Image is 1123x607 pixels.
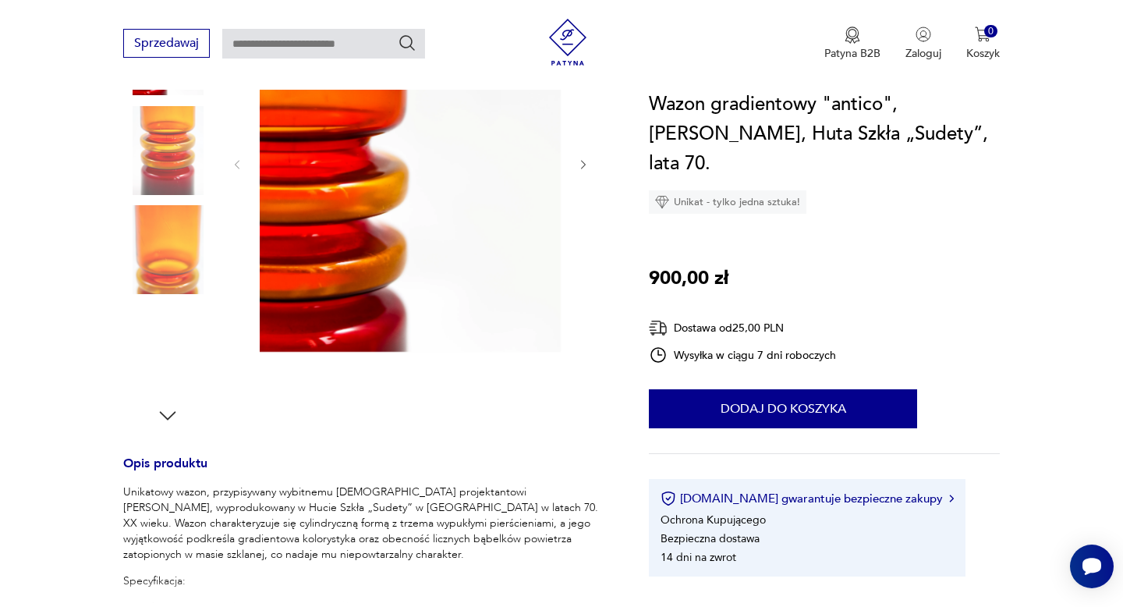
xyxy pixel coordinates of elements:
a: Ikona medaluPatyna B2B [824,27,880,61]
p: Unikatowy wazon, przypisywany wybitnemu [DEMOGRAPHIC_DATA] projektantowi [PERSON_NAME], wyproduko... [123,485,611,563]
img: Ikona dostawy [649,318,668,338]
div: 0 [984,25,997,38]
p: Zaloguj [905,46,941,61]
p: 900,00 zł [649,264,728,293]
img: Zdjęcie produktu Wazon gradientowy "antico", Zbigniew Hobrowy, Huta Szkła „Sudety”, lata 70. [123,205,212,294]
p: Koszyk [966,46,1000,61]
button: [DOMAIN_NAME] gwarantuje bezpieczne zakupy [661,491,953,506]
button: Zaloguj [905,27,941,61]
button: Dodaj do koszyka [649,389,917,428]
div: Unikat - tylko jedna sztuka! [649,190,806,214]
iframe: Smartsupp widget button [1070,545,1114,588]
img: Ikona koszyka [975,27,990,42]
img: Ikona medalu [845,27,860,44]
h3: Opis produktu [123,459,611,485]
img: Zdjęcie produktu Wazon gradientowy "antico", Zbigniew Hobrowy, Huta Szkła „Sudety”, lata 70. [123,305,212,394]
li: Ochrona Kupującego [661,513,766,527]
img: Ikonka użytkownika [916,27,931,42]
h1: Wazon gradientowy "antico", [PERSON_NAME], Huta Szkła „Sudety”, lata 70. [649,90,999,179]
img: Ikona diamentu [655,195,669,209]
img: Zdjęcie produktu Wazon gradientowy "antico", Zbigniew Hobrowy, Huta Szkła „Sudety”, lata 70. [123,106,212,195]
button: 0Koszyk [966,27,1000,61]
img: Ikona strzałki w prawo [949,495,954,502]
img: Patyna - sklep z meblami i dekoracjami vintage [544,19,591,66]
li: 14 dni na zwrot [661,550,736,565]
button: Sprzedawaj [123,29,210,58]
p: Specyfikacja: [123,573,611,589]
button: Szukaj [398,34,416,52]
img: Ikona certyfikatu [661,491,676,506]
button: Patyna B2B [824,27,880,61]
a: Sprzedawaj [123,39,210,50]
div: Dostawa od 25,00 PLN [649,318,836,338]
div: Wysyłka w ciągu 7 dni roboczych [649,346,836,364]
p: Patyna B2B [824,46,880,61]
li: Bezpieczna dostawa [661,531,760,546]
